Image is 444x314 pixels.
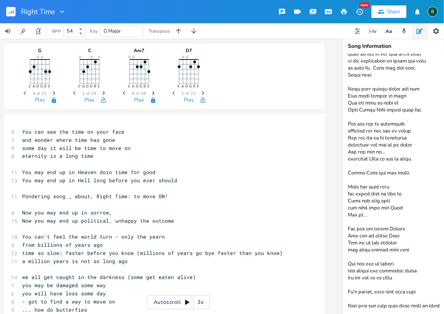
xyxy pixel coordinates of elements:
[37,84,40,89] text: D
[193,84,196,89] text: B
[22,282,106,289] span: you may be damaged some way
[136,84,139,89] text: D
[104,28,121,35] span: G Major
[22,217,174,224] span: Now you may end up political, unhappy the outcome
[132,84,135,89] text: A
[22,193,168,200] span: Pondering song _ about, Right Time: to move ON!
[190,84,192,89] text: G
[22,249,283,256] span: time so slow: faster before you know (millions of years go bye faster than you know)
[90,84,93,89] text: G
[197,84,199,89] text: E
[35,97,45,104] button: Play
[48,84,50,89] text: E
[22,290,106,297] span: you will have loss some day
[132,91,147,96] span: 8 of 28
[79,84,81,89] text: E
[169,48,208,53] div: D7
[90,29,98,33] div: Key
[98,84,100,89] text: E
[22,274,196,281] span: we all get caught in the darkness (some get eaten alive)
[148,84,150,89] text: E
[94,84,97,89] text: B
[134,97,144,104] button: Play
[33,84,36,89] text: A
[22,241,103,248] span: from billions of years ago
[371,5,406,18] button: Share
[182,91,196,96] span: 1 of 23
[83,84,85,89] text: A
[22,169,155,176] span: You may end up in Heaven doin time for good
[45,84,47,89] text: B
[29,84,31,89] text: E
[359,2,370,8] div: New
[33,91,47,96] span: 4 of 21
[147,295,210,309] div: Autoscroll
[194,295,208,309] div: 3x
[70,48,109,53] div: C
[83,91,97,96] span: 1 of 24
[22,177,177,184] span: You may end up in Hell long before you ever should
[21,48,59,53] div: G
[186,84,188,89] text: D
[21,8,55,15] span: Right Time
[22,128,124,135] span: You can see the time on your face
[52,29,61,33] div: BPM
[178,84,180,89] text: E
[387,8,400,15] div: Share
[22,298,115,305] span: - got to find a way to move on
[140,84,143,89] text: G
[144,84,146,89] text: B
[22,136,115,143] span: and wonder where time has gone
[22,306,87,313] span: ... how do butterfies
[428,7,438,17] div: BruCe
[22,152,93,159] span: eternity is a long time
[149,29,170,33] div: Transpose
[22,233,165,240] span: You can't feel the world turn - only the yearn
[86,84,89,89] text: D
[41,84,43,89] text: G
[22,145,131,152] span: some day it will be time to move on
[22,209,112,216] span: Now you may end up in sorrow,
[85,97,95,104] button: Play
[182,84,185,89] text: A
[128,84,130,89] text: E
[428,3,438,21] button: B
[352,5,367,19] button: New
[22,258,128,265] span: a million years is not so long ago
[184,97,194,104] button: Play
[120,48,159,53] div: Am7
